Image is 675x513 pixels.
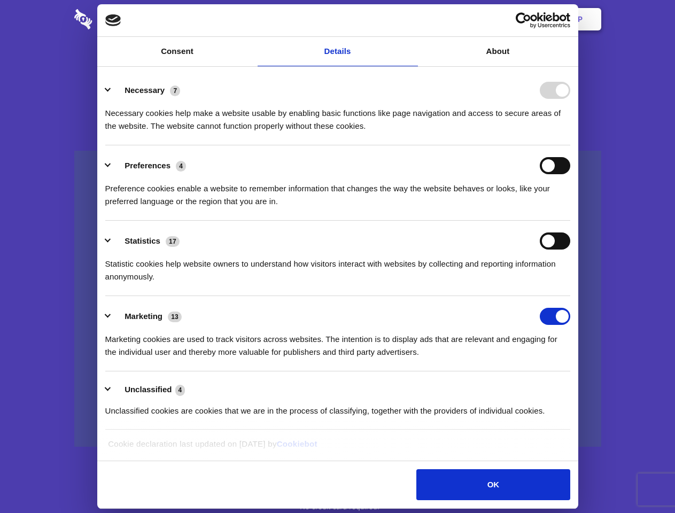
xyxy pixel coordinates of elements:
button: Unclassified (4) [105,383,192,397]
label: Necessary [125,85,165,95]
div: Statistic cookies help website owners to understand how visitors interact with websites by collec... [105,250,570,283]
button: Preferences (4) [105,157,193,174]
button: Necessary (7) [105,82,187,99]
div: Unclassified cookies are cookies that we are in the process of classifying, together with the pro... [105,397,570,417]
button: Marketing (13) [105,308,189,325]
h1: Eliminate Slack Data Loss. [74,48,601,87]
button: OK [416,469,570,500]
span: 13 [168,312,182,322]
a: Pricing [314,3,360,36]
div: Cookie declaration last updated on [DATE] by [100,438,575,458]
button: Statistics (17) [105,232,187,250]
span: 4 [175,385,185,395]
span: 17 [166,236,180,247]
h4: Auto-redaction of sensitive data, encrypted data sharing and self-destructing private chats. Shar... [74,97,601,133]
label: Marketing [125,312,162,321]
div: Preference cookies enable a website to remember information that changes the way the website beha... [105,174,570,208]
label: Preferences [125,161,170,170]
a: Details [258,37,418,66]
label: Statistics [125,236,160,245]
span: 4 [176,161,186,172]
a: Consent [97,37,258,66]
img: logo [105,14,121,26]
div: Necessary cookies help make a website usable by enabling basic functions like page navigation and... [105,99,570,133]
div: Marketing cookies are used to track visitors across websites. The intention is to display ads tha... [105,325,570,359]
img: logo-wordmark-white-trans-d4663122ce5f474addd5e946df7df03e33cb6a1c49d2221995e7729f52c070b2.svg [74,9,166,29]
span: 7 [170,85,180,96]
a: Contact [433,3,483,36]
a: Wistia video thumbnail [74,151,601,447]
a: About [418,37,578,66]
a: Cookiebot [277,439,317,448]
a: Login [485,3,531,36]
a: Usercentrics Cookiebot - opens in a new window [477,12,570,28]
